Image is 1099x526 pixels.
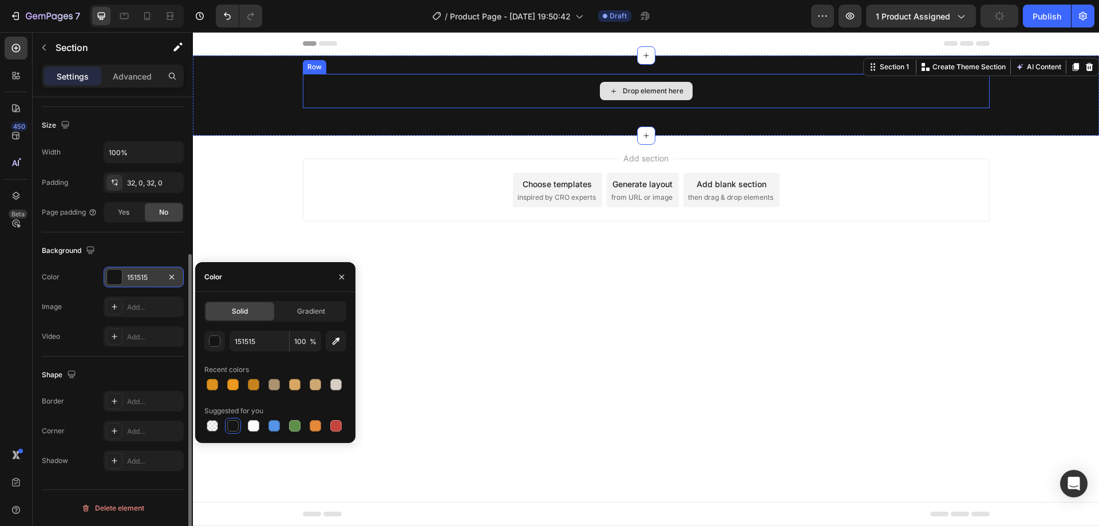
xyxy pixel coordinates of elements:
[127,456,181,466] div: Add...
[232,306,248,317] span: Solid
[204,406,263,416] div: Suggested for you
[9,209,27,219] div: Beta
[193,32,1099,526] iframe: Design area
[495,160,580,171] span: then drag & drop elements
[42,331,60,342] div: Video
[127,178,181,188] div: 32, 0, 32, 0
[127,272,160,283] div: 151515
[204,365,249,375] div: Recent colors
[42,118,72,133] div: Size
[104,142,183,163] input: Auto
[42,207,97,217] div: Page padding
[42,177,68,188] div: Padding
[42,426,65,436] div: Corner
[159,207,168,217] span: No
[11,122,27,131] div: 450
[127,397,181,407] div: Add...
[56,41,149,54] p: Section
[445,10,448,22] span: /
[325,160,403,171] span: inspired by CRO experts
[127,426,181,437] div: Add...
[75,9,80,23] p: 7
[42,499,184,517] button: Delete element
[418,160,480,171] span: from URL or image
[81,501,144,515] div: Delete element
[230,331,289,351] input: Eg: FFFFFF
[42,243,97,259] div: Background
[740,30,813,40] p: Create Theme Section
[420,146,480,158] div: Generate layout
[330,146,399,158] div: Choose templates
[42,367,78,383] div: Shape
[876,10,950,22] span: 1 product assigned
[42,456,68,466] div: Shadow
[42,147,61,157] div: Width
[118,207,129,217] span: Yes
[204,272,222,282] div: Color
[127,302,181,313] div: Add...
[685,30,718,40] div: Section 1
[127,332,181,342] div: Add...
[42,302,62,312] div: Image
[820,28,871,42] button: AI Content
[5,5,85,27] button: 7
[866,5,976,27] button: 1 product assigned
[504,146,574,158] div: Add blank section
[42,396,64,406] div: Border
[216,5,262,27] div: Undo/Redo
[310,337,317,347] span: %
[426,120,480,132] span: Add section
[297,306,325,317] span: Gradient
[610,11,627,21] span: Draft
[57,70,89,82] p: Settings
[430,54,491,64] div: Drop element here
[112,30,131,40] div: Row
[1033,10,1061,22] div: Publish
[113,70,152,82] p: Advanced
[42,272,60,282] div: Color
[450,10,571,22] span: Product Page - [DATE] 19:50:42
[1060,470,1088,497] div: Open Intercom Messenger
[1023,5,1071,27] button: Publish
